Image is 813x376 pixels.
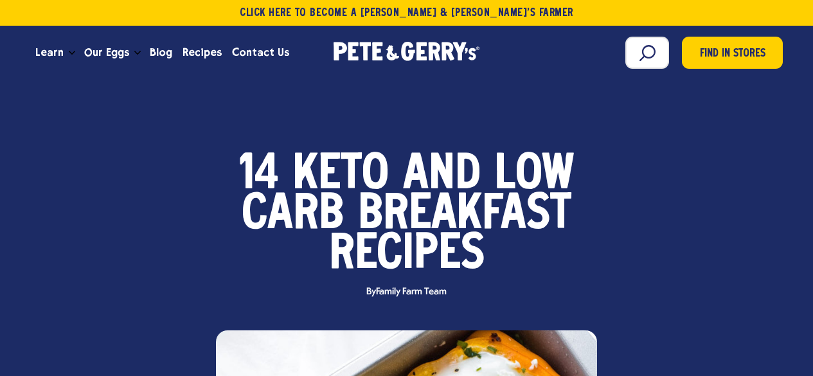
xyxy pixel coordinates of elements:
span: Find in Stores [700,46,765,63]
span: By [360,287,452,297]
span: Family Farm Team [376,287,446,297]
span: Carb [242,195,344,235]
span: 14 [239,156,279,195]
span: Recipes [183,44,222,60]
a: Learn [30,35,69,70]
span: Learn [35,44,64,60]
a: Our Eggs [79,35,134,70]
button: Open the dropdown menu for Learn [69,51,75,55]
a: Find in Stores [682,37,783,69]
span: Low [495,156,575,195]
button: Open the dropdown menu for Our Eggs [134,51,141,55]
a: Recipes [177,35,227,70]
a: Contact Us [227,35,294,70]
span: and [403,156,481,195]
span: Contact Us [232,44,289,60]
span: Blog [150,44,172,60]
span: Breakfast [358,195,571,235]
a: Blog [145,35,177,70]
span: Recipes [329,235,485,275]
span: Keto [293,156,389,195]
input: Search [625,37,669,69]
span: Our Eggs [84,44,129,60]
